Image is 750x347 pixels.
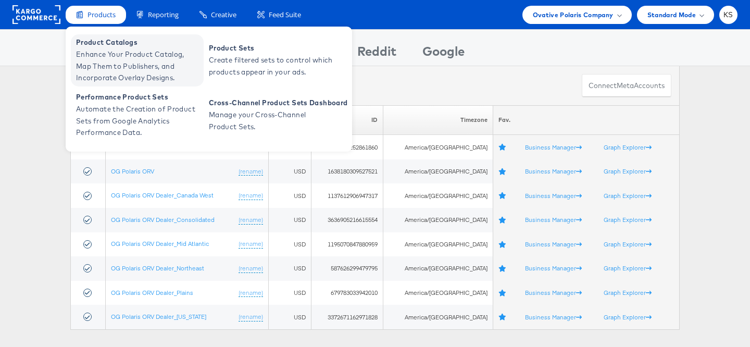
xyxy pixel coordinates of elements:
[269,208,311,232] td: USD
[311,208,383,232] td: 3636905216615554
[111,289,193,296] a: OG Polaris ORV Dealer_Plains
[383,159,493,184] td: America/[GEOGRAPHIC_DATA]
[723,11,733,18] span: KS
[617,81,634,91] span: meta
[383,208,493,232] td: America/[GEOGRAPHIC_DATA]
[604,192,652,200] a: Graph Explorer
[211,10,236,20] span: Creative
[111,167,154,175] a: OG Polaris ORV
[76,36,201,48] span: Product Catalogs
[525,313,582,321] a: Business Manager
[111,240,209,247] a: OG Polaris ORV Dealer_Mid Atlantic
[604,167,652,175] a: Graph Explorer
[604,313,652,321] a: Graph Explorer
[204,34,336,86] a: Product Sets Create filtered sets to control which products appear in your ads.
[525,143,582,151] a: Business Manager
[76,91,201,103] span: Performance Product Sets
[204,89,350,141] a: Cross-Channel Product Sets Dashboard Manage your Cross-Channel Product Sets.
[357,42,396,66] div: Reddit
[533,9,614,20] span: Ovative Polaris Company
[209,42,334,54] span: Product Sets
[239,191,263,200] a: (rename)
[111,313,206,320] a: OG Polaris ORV Dealer_[US_STATE]
[269,159,311,184] td: USD
[525,289,582,296] a: Business Manager
[239,313,263,321] a: (rename)
[311,232,383,257] td: 1195070847880959
[269,281,311,305] td: USD
[311,183,383,208] td: 1137612906947317
[71,34,204,86] a: Product Catalogs Enhance Your Product Catalog, Map Them to Publishers, and Incorporate Overlay De...
[604,264,652,272] a: Graph Explorer
[71,89,204,141] a: Performance Product Sets Automate the Creation of Product Sets from Google Analytics Performance ...
[311,256,383,281] td: 587626299479795
[269,183,311,208] td: USD
[269,305,311,329] td: USD
[604,240,652,248] a: Graph Explorer
[582,74,671,97] button: ConnectmetaAccounts
[76,48,201,84] span: Enhance Your Product Catalog, Map Them to Publishers, and Incorporate Overlay Designs.
[269,256,311,281] td: USD
[525,192,582,200] a: Business Manager
[239,289,263,298] a: (rename)
[239,167,263,176] a: (rename)
[383,232,493,257] td: America/[GEOGRAPHIC_DATA]
[76,103,201,139] span: Automate the Creation of Product Sets from Google Analytics Performance Data.
[383,183,493,208] td: America/[GEOGRAPHIC_DATA]
[239,264,263,273] a: (rename)
[209,54,334,78] span: Create filtered sets to control which products appear in your ads.
[239,216,263,225] a: (rename)
[148,10,179,20] span: Reporting
[604,143,652,151] a: Graph Explorer
[311,305,383,329] td: 3372671162971828
[525,216,582,224] a: Business Manager
[111,264,204,272] a: OG Polaris ORV Dealer_Northeast
[383,305,493,329] td: America/[GEOGRAPHIC_DATA]
[87,10,116,20] span: Products
[525,264,582,272] a: Business Manager
[269,10,301,20] span: Feed Suite
[647,9,696,20] span: Standard Mode
[422,42,465,66] div: Google
[383,105,493,135] th: Timezone
[311,281,383,305] td: 679783033942010
[383,256,493,281] td: America/[GEOGRAPHIC_DATA]
[239,240,263,249] a: (rename)
[383,135,493,159] td: America/[GEOGRAPHIC_DATA]
[209,109,334,133] span: Manage your Cross-Channel Product Sets.
[311,159,383,184] td: 1638180309527521
[111,191,214,199] a: OG Polaris ORV Dealer_Canada West
[604,216,652,224] a: Graph Explorer
[525,240,582,248] a: Business Manager
[209,97,347,109] span: Cross-Channel Product Sets Dashboard
[269,232,311,257] td: USD
[383,281,493,305] td: America/[GEOGRAPHIC_DATA]
[525,167,582,175] a: Business Manager
[111,216,215,224] a: OG Polaris ORV Dealer_Consolidated
[604,289,652,296] a: Graph Explorer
